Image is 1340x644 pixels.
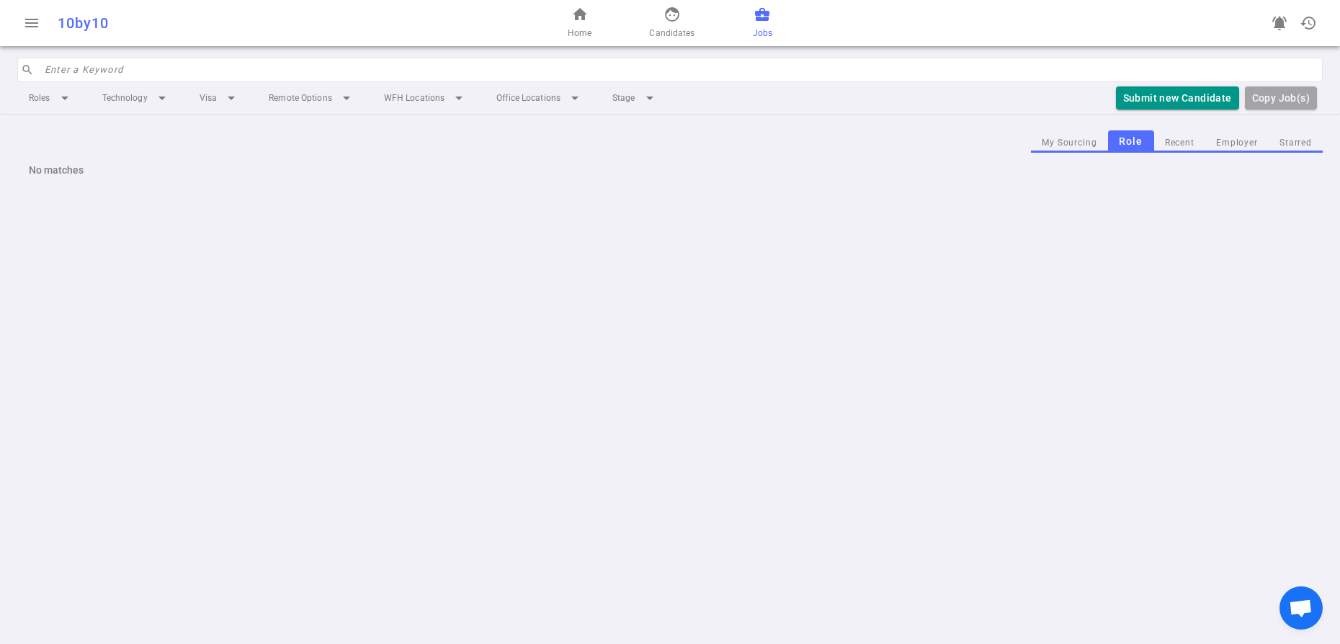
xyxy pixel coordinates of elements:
a: Home [568,6,591,40]
li: Technology [91,85,182,111]
a: Go to see announcements [1265,9,1294,37]
li: Visa [188,85,251,111]
span: Home [568,26,591,40]
button: Submit new Candidate [1116,86,1239,110]
span: Jobs [753,26,772,40]
li: Stage [601,85,670,111]
li: Office Locations [485,85,595,111]
span: menu [23,14,40,32]
button: Role [1108,130,1154,153]
li: WFH Locations [372,85,479,111]
span: home [571,6,589,23]
button: Open menu [17,9,46,37]
a: Candidates [649,6,694,40]
button: My Sourcing [1031,133,1108,153]
button: Employer [1205,133,1269,153]
button: Starred [1269,133,1323,153]
li: Roles [17,85,85,111]
div: No matches [17,153,1323,187]
span: face [664,6,681,23]
li: Remote Options [257,85,367,111]
span: Candidates [649,26,694,40]
span: notifications_active [1271,14,1288,32]
span: business_center [754,6,771,23]
span: history [1300,14,1317,32]
span: search [21,63,34,76]
a: Open chat [1279,586,1323,630]
div: 10by10 [58,14,441,32]
button: Open history [1294,9,1323,37]
button: Recent [1154,133,1205,153]
a: Jobs [753,6,772,40]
